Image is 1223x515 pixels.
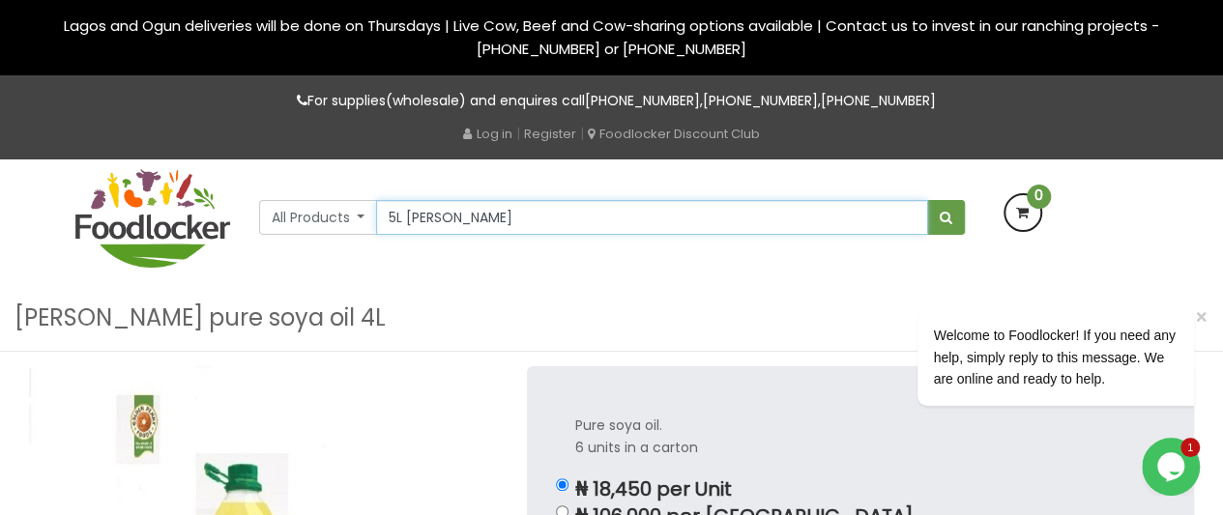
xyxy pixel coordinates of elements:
[463,125,512,143] a: Log in
[585,91,700,110] a: [PHONE_NUMBER]
[259,200,378,235] button: All Products
[1027,185,1051,209] span: 0
[556,478,568,491] input: ₦ 18,450 per Unit
[75,169,230,268] img: FoodLocker
[588,125,760,143] a: Foodlocker Discount Club
[575,478,1146,501] p: ₦ 18,450 per Unit
[75,90,1149,112] p: For supplies(wholesale) and enquires call , ,
[1142,438,1204,496] iframe: chat widget
[575,415,1146,459] p: Pure soya oil. 6 units in a carton
[856,200,1204,428] iframe: chat widget
[524,125,576,143] a: Register
[15,300,386,336] h3: [PERSON_NAME] pure soya oil 4L
[703,91,818,110] a: [PHONE_NUMBER]
[516,124,520,143] span: |
[580,124,584,143] span: |
[64,15,1159,59] span: Lagos and Ogun deliveries will be done on Thursdays | Live Cow, Beef and Cow-sharing options avai...
[376,200,927,235] input: Search our variety of products
[821,91,936,110] a: [PHONE_NUMBER]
